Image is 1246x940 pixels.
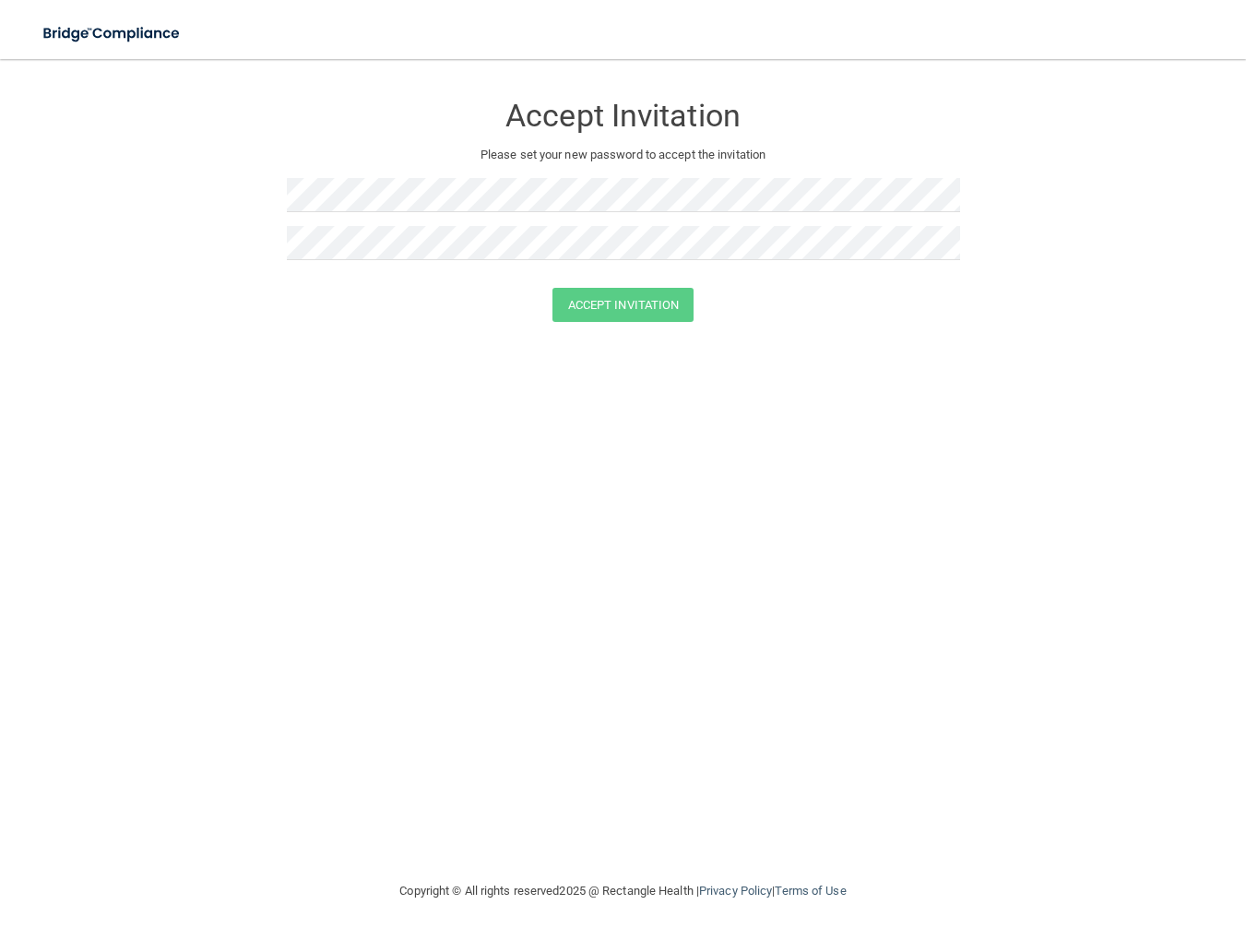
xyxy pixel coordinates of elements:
a: Privacy Policy [699,884,772,898]
img: bridge_compliance_login_screen.278c3ca4.svg [28,15,197,53]
a: Terms of Use [775,884,846,898]
button: Accept Invitation [552,288,694,322]
p: Please set your new password to accept the invitation [301,144,946,166]
h3: Accept Invitation [287,99,960,133]
div: Copyright © All rights reserved 2025 @ Rectangle Health | | [287,862,960,921]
